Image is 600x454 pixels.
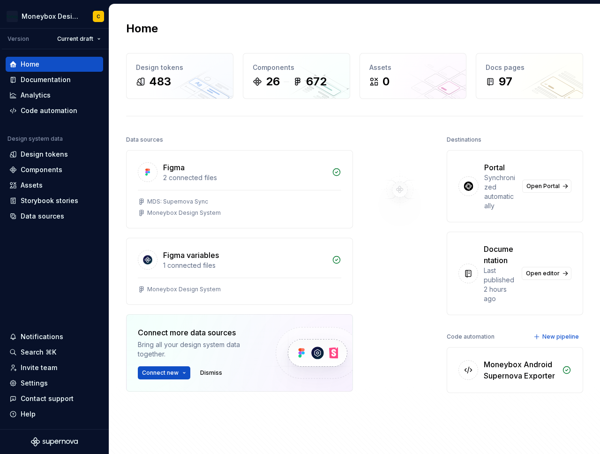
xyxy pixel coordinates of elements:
[149,74,171,89] div: 483
[6,88,103,103] a: Analytics
[21,165,62,174] div: Components
[447,133,481,146] div: Destinations
[6,209,103,224] a: Data sources
[126,53,233,99] a: Design tokens483
[21,150,68,159] div: Design tokens
[360,53,467,99] a: Assets0
[57,35,93,43] span: Current draft
[6,329,103,344] button: Notifications
[21,409,36,419] div: Help
[243,53,350,99] a: Components26672
[6,407,103,422] button: Help
[447,330,495,343] div: Code automation
[7,135,63,143] div: Design system data
[21,212,64,221] div: Data sources
[163,162,185,173] div: Figma
[21,91,51,100] div: Analytics
[163,250,219,261] div: Figma variables
[382,74,390,89] div: 0
[369,63,457,72] div: Assets
[138,327,260,338] div: Connect more data sources
[21,196,78,205] div: Storybook stories
[22,12,82,21] div: Moneybox Design System
[6,178,103,193] a: Assets
[126,238,353,305] a: Figma variables1 connected filesMoneybox Design System
[484,266,516,303] div: Last published 2 hours ago
[484,359,556,381] div: Moneybox Android Supernova Exporter
[6,360,103,375] a: Invite team
[21,394,74,403] div: Contact support
[163,261,326,270] div: 1 connected files
[6,72,103,87] a: Documentation
[196,366,226,379] button: Dismiss
[126,150,353,228] a: Figma2 connected filesMDS: Supernova SyncMoneybox Design System
[486,63,573,72] div: Docs pages
[2,6,107,26] button: Moneybox Design SystemC
[484,243,516,266] div: Documentation
[526,270,560,277] span: Open editor
[499,74,512,89] div: 97
[253,63,340,72] div: Components
[136,63,224,72] div: Design tokens
[138,366,190,379] button: Connect new
[21,181,43,190] div: Assets
[6,103,103,118] a: Code automation
[31,437,78,446] svg: Supernova Logo
[6,162,103,177] a: Components
[266,74,280,89] div: 26
[97,13,100,20] div: C
[7,35,29,43] div: Version
[53,32,105,45] button: Current draft
[126,21,158,36] h2: Home
[21,75,71,84] div: Documentation
[531,330,583,343] button: New pipeline
[6,376,103,391] a: Settings
[7,11,18,22] img: c17557e8-ebdc-49e2-ab9e-7487adcf6d53.png
[522,180,571,193] a: Open Portal
[6,345,103,360] button: Search ⌘K
[147,198,208,205] div: MDS: Supernova Sync
[6,57,103,72] a: Home
[126,133,163,146] div: Data sources
[138,340,260,359] div: Bring all your design system data together.
[142,369,179,377] span: Connect new
[147,209,221,217] div: Moneybox Design System
[21,363,57,372] div: Invite team
[484,162,505,173] div: Portal
[306,74,327,89] div: 672
[6,193,103,208] a: Storybook stories
[21,106,77,115] div: Code automation
[200,369,222,377] span: Dismiss
[6,147,103,162] a: Design tokens
[21,332,63,341] div: Notifications
[21,60,39,69] div: Home
[484,173,517,211] div: Synchronized automatically
[526,182,560,190] span: Open Portal
[21,378,48,388] div: Settings
[6,391,103,406] button: Contact support
[522,267,571,280] a: Open editor
[476,53,583,99] a: Docs pages97
[542,333,579,340] span: New pipeline
[147,286,221,293] div: Moneybox Design System
[21,348,56,357] div: Search ⌘K
[163,173,326,182] div: 2 connected files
